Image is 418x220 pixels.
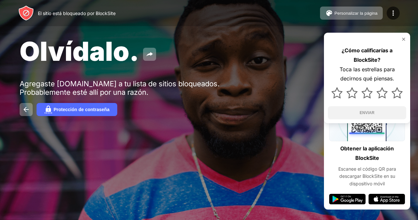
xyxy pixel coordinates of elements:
img: google-play.svg [329,194,366,204]
font: Escanee el código QR para descargar BlockSite en su dispositivo móvil [338,166,396,186]
font: Protección de contraseña [54,107,109,112]
font: ¿Cómo calificarías a BlockSite? [342,47,393,63]
img: rate-us-close.svg [401,37,406,42]
font: Personalizar la página [334,11,378,16]
button: ENVIAR [328,106,406,119]
font: El sitio está bloqueado por BlockSite [38,10,116,16]
font: ENVIAR [360,110,374,115]
font: Toca las estrellas para decirnos qué piensas. [340,66,395,82]
img: star.svg [392,87,403,98]
img: star.svg [362,87,373,98]
button: Personalizar la página [320,7,383,20]
img: share.svg [146,50,153,58]
img: star.svg [377,87,388,98]
img: pallet.svg [325,9,333,17]
font: Agregaste [DOMAIN_NAME] a tu lista de sitios bloqueados. Probablemente esté allí por una razón. [20,79,219,96]
img: menu-icon.svg [389,9,397,17]
font: Olvídalo. [20,35,139,67]
img: password.svg [44,106,52,113]
img: app-store.svg [368,194,405,204]
img: star.svg [331,87,343,98]
button: Protección de contraseña [37,103,117,116]
img: header-logo.svg [18,5,34,21]
img: star.svg [346,87,358,98]
img: back.svg [22,106,30,113]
